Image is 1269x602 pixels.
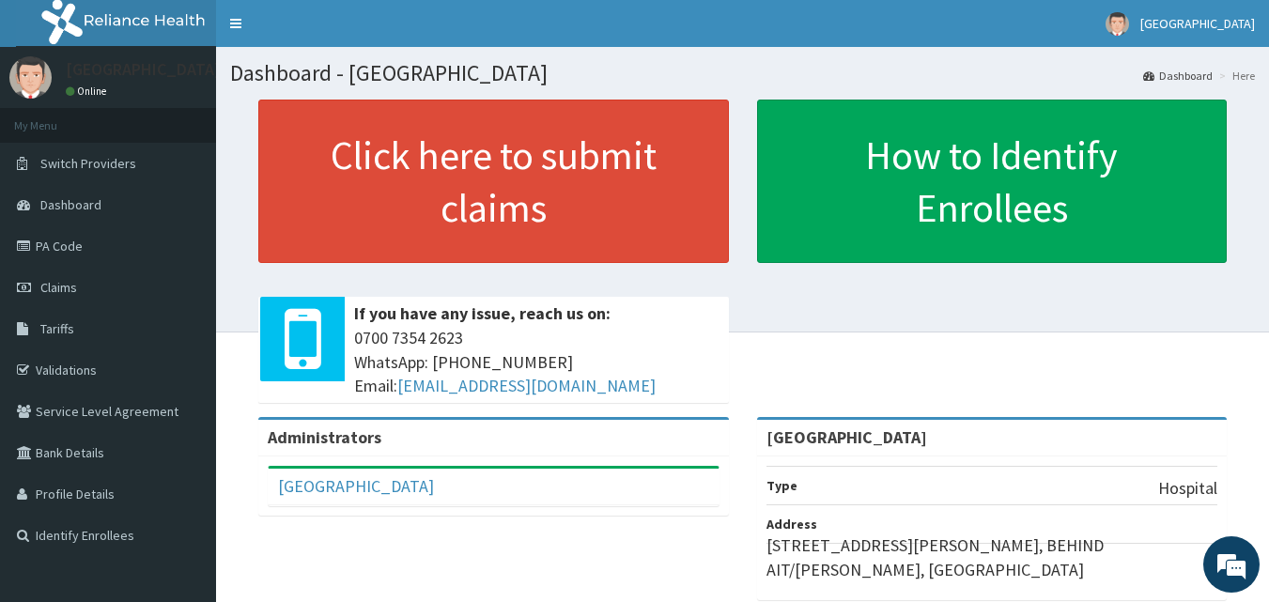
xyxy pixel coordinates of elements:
li: Here [1215,68,1255,84]
b: Address [766,516,817,533]
p: [GEOGRAPHIC_DATA] [66,61,221,78]
span: Tariffs [40,320,74,337]
img: User Image [9,56,52,99]
b: Administrators [268,426,381,448]
h1: Dashboard - [GEOGRAPHIC_DATA] [230,61,1255,85]
span: Switch Providers [40,155,136,172]
a: Dashboard [1143,68,1213,84]
strong: [GEOGRAPHIC_DATA] [766,426,927,448]
a: [GEOGRAPHIC_DATA] [278,475,434,497]
a: How to Identify Enrollees [757,100,1228,263]
span: Claims [40,279,77,296]
b: Type [766,477,797,494]
a: Online [66,85,111,98]
span: 0700 7354 2623 WhatsApp: [PHONE_NUMBER] Email: [354,326,720,398]
b: If you have any issue, reach us on: [354,302,611,324]
span: Dashboard [40,196,101,213]
img: User Image [1106,12,1129,36]
span: [GEOGRAPHIC_DATA] [1140,15,1255,32]
a: [EMAIL_ADDRESS][DOMAIN_NAME] [397,375,656,396]
p: [STREET_ADDRESS][PERSON_NAME], BEHIND AIT/[PERSON_NAME], [GEOGRAPHIC_DATA] [766,533,1218,581]
p: Hospital [1158,476,1217,501]
a: Click here to submit claims [258,100,729,263]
